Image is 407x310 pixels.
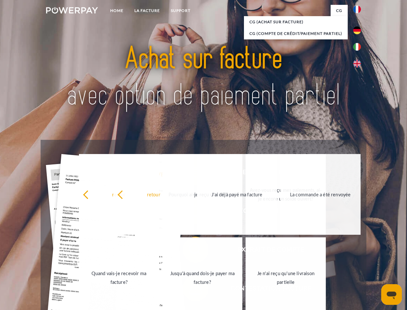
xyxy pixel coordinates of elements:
[244,28,348,39] a: CG (Compte de crédit/paiement partiel)
[62,31,345,124] img: title-powerpay_fr.svg
[166,269,239,286] div: Jusqu'à quand dois-je payer ma facture?
[353,43,361,51] img: it
[284,190,357,199] div: La commande a été renvoyée
[165,5,196,16] a: Support
[353,5,361,13] img: fr
[353,60,361,67] img: en
[244,16,348,28] a: CG (achat sur facture)
[83,269,155,286] div: Quand vais-je recevoir ma facture?
[83,190,155,199] div: retour
[331,5,348,16] a: CG
[249,269,322,286] div: Je n'ai reçu qu'une livraison partielle
[129,5,165,16] a: LA FACTURE
[353,26,361,34] img: de
[201,190,273,199] div: J'ai déjà payé ma facture
[105,5,129,16] a: Home
[117,190,190,199] div: retour
[381,284,402,305] iframe: Bouton de lancement de la fenêtre de messagerie
[46,7,98,14] img: logo-powerpay-white.svg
